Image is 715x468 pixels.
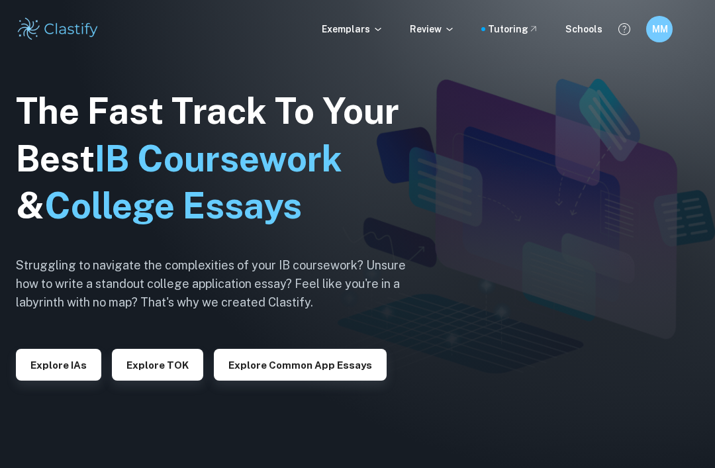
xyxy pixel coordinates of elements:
a: Explore Common App essays [214,358,387,371]
h6: Struggling to navigate the complexities of your IB coursework? Unsure how to write a standout col... [16,256,426,312]
p: Exemplars [322,22,383,36]
img: Clastify logo [16,16,100,42]
a: Explore TOK [112,358,203,371]
span: IB Coursework [95,138,342,179]
a: Schools [565,22,602,36]
button: Help and Feedback [613,18,636,40]
button: Explore Common App essays [214,349,387,381]
button: MM [646,16,673,42]
p: Review [410,22,455,36]
button: Explore TOK [112,349,203,381]
h6: MM [652,22,667,36]
button: Explore IAs [16,349,101,381]
span: College Essays [44,185,302,226]
a: Tutoring [488,22,539,36]
a: Explore IAs [16,358,101,371]
h1: The Fast Track To Your Best & [16,87,426,230]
